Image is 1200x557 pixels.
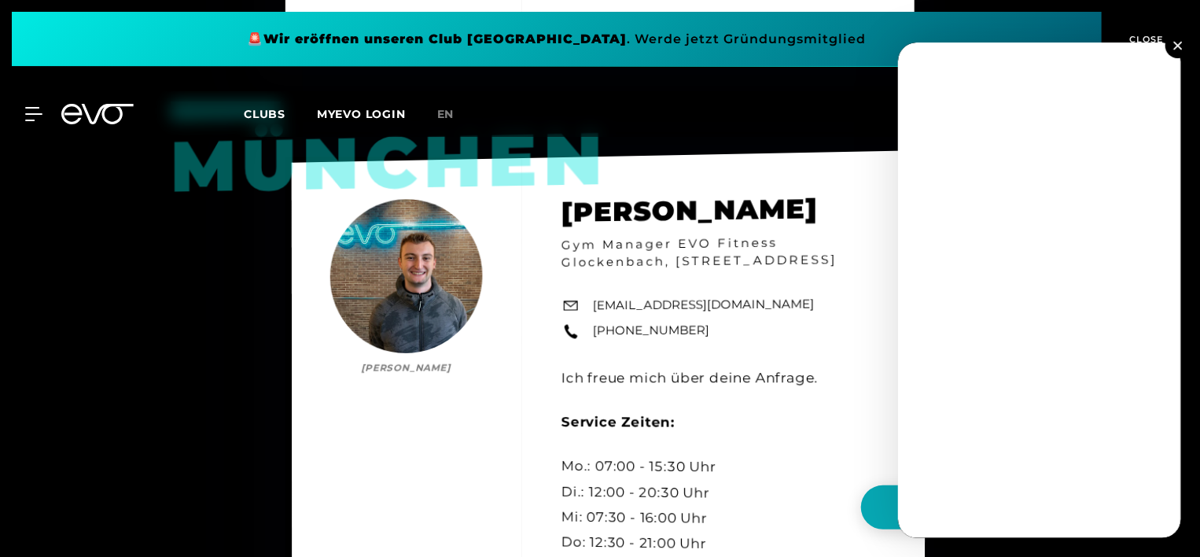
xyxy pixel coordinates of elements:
span: CLOSE [1126,32,1165,46]
a: en [437,105,473,124]
a: MYEVO LOGIN [317,107,406,121]
a: [PHONE_NUMBER] [593,321,709,339]
span: Clubs [244,107,285,121]
button: Hallo Athlet! Was möchtest du tun? [861,485,1169,529]
img: close.svg [1173,41,1182,50]
a: [EMAIL_ADDRESS][DOMAIN_NAME] [593,295,815,315]
button: CLOSE [1102,12,1188,67]
a: Clubs [244,106,317,121]
span: en [437,107,455,121]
